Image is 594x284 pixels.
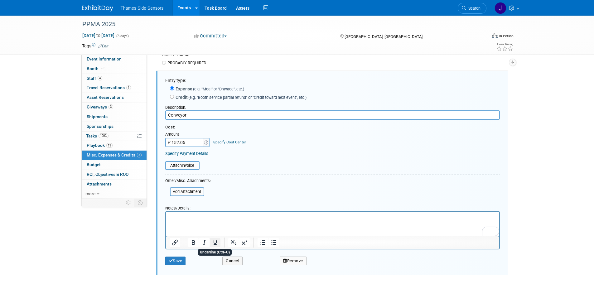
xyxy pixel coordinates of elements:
[87,114,108,119] span: Shipments
[165,151,208,156] a: Specify Payment Details
[492,33,498,38] img: Format-Inperson.png
[280,257,307,265] button: Remove
[87,76,102,81] span: Staff
[165,132,210,138] div: Amount
[228,238,239,247] button: Subscript
[82,122,147,131] a: Sponsorships
[82,141,147,150] a: Playbook11
[450,32,514,42] div: Event Format
[87,124,113,129] span: Sponsorships
[495,2,506,14] img: James Netherway
[82,74,147,83] a: Staff4
[166,212,499,236] iframe: Rich Text Area
[165,77,500,84] div: Entry type:
[80,19,477,30] div: PPMA 2025
[99,133,109,138] span: 100%
[82,180,147,189] a: Attachments
[82,83,147,93] a: Travel Reservations1
[109,104,113,109] span: 3
[134,199,147,207] td: Toggle Event Tabs
[87,162,101,167] span: Budget
[82,151,147,160] a: Misc. Expenses & Credits3
[239,238,250,247] button: Superscript
[95,33,101,38] span: to
[98,44,109,48] a: Edit
[82,189,147,199] a: more
[345,34,423,39] span: [GEOGRAPHIC_DATA], [GEOGRAPHIC_DATA]
[82,55,147,64] a: Event Information
[82,132,147,141] a: Tasks100%
[162,52,192,57] span: 150.00
[87,85,131,90] span: Travel Reservations
[82,103,147,112] a: Giveaways3
[82,33,115,38] span: [DATE] [DATE]
[82,93,147,102] a: Asset Reservations
[268,238,279,247] button: Bullet list
[188,95,307,100] span: (e.g. "Booth service partial refund" or "Credit toward next event", etc.)
[165,257,186,265] button: Save
[137,153,142,157] span: 3
[87,152,142,157] span: Misc. Expenses & Credits
[106,143,113,148] span: 11
[87,66,106,71] span: Booth
[123,199,134,207] td: Personalize Event Tab Strip
[87,95,124,100] span: Asset Reservations
[82,112,147,122] a: Shipments
[165,203,500,211] div: Notes/Details:
[222,257,243,265] button: Cancel
[174,94,307,100] label: Credit
[82,170,147,179] a: ROI, Objectives & ROO
[213,140,246,144] a: Specify Cost Center
[258,238,268,247] button: Numbered list
[466,6,481,11] span: Search
[85,191,95,196] span: more
[165,178,211,185] div: Other/Misc. Attachments:
[458,3,486,14] a: Search
[126,85,131,90] span: 1
[496,43,513,46] div: Event Rating
[167,60,508,66] td: PROBABLY REQUIRED
[101,67,104,70] i: Booth reservation complete
[162,52,176,57] span: Cost: £
[82,64,147,74] a: Booth
[170,238,180,247] button: Insert/edit link
[82,160,147,170] a: Budget
[210,238,220,247] button: Underline
[188,238,199,247] button: Bold
[86,133,109,138] span: Tasks
[87,104,113,109] span: Giveaways
[116,34,129,38] span: (3 days)
[82,5,113,12] img: ExhibitDay
[192,33,229,39] button: Committed
[87,143,113,148] span: Playbook
[165,124,500,130] div: Cost:
[199,238,210,247] button: Italic
[98,76,102,80] span: 4
[87,181,112,186] span: Attachments
[174,86,244,92] label: Expense
[121,6,164,11] span: Thames Side Sensors
[192,87,244,91] span: (e.g. "Meal" or "Drayage", etc.)
[165,102,500,110] div: Description:
[499,34,514,38] div: In-Person
[82,43,109,49] td: Tags
[87,56,122,61] span: Event Information
[87,172,128,177] span: ROI, Objectives & ROO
